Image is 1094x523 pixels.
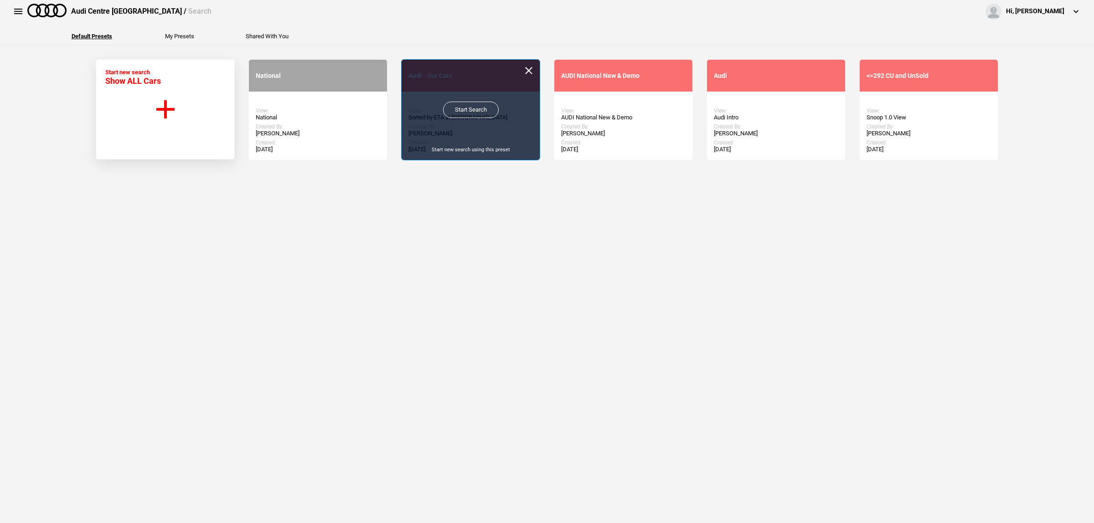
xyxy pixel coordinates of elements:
img: audi.png [27,4,67,17]
div: View: [256,108,380,114]
div: View: [867,108,991,114]
div: [PERSON_NAME] [256,130,380,137]
a: Start Search [443,102,499,118]
div: Created: [867,139,991,146]
div: [DATE] [256,146,380,153]
div: AUDI National New & Demo [561,72,686,80]
div: Created By: [561,123,686,130]
div: View: [714,108,838,114]
div: Created By: [867,123,991,130]
span: Search [188,7,212,15]
div: [PERSON_NAME] [867,130,991,137]
div: Start new search [105,69,161,86]
button: Shared With You [246,33,289,39]
div: Created By: [714,123,838,130]
div: [DATE] [867,146,991,153]
div: View: [561,108,686,114]
div: [DATE] [714,146,838,153]
div: [PERSON_NAME] [561,130,686,137]
div: Start new search using this preset [402,146,540,153]
button: Default Presets [72,33,112,39]
button: Start new search Show ALL Cars [96,59,235,159]
div: [PERSON_NAME] [714,130,838,137]
div: Created: [714,139,838,146]
button: My Presets [165,33,194,39]
div: Audi Centre [GEOGRAPHIC_DATA] / [71,6,212,16]
div: Audi [714,72,838,80]
span: Show ALL Cars [105,76,161,86]
div: Snoop 1.0 View [867,114,991,121]
div: [DATE] [561,146,686,153]
div: Created: [256,139,380,146]
div: Audi Intro [714,114,838,121]
div: AUDI National New & Demo [561,114,686,121]
div: National [256,114,380,121]
div: Hi, [PERSON_NAME] [1006,7,1064,16]
div: Created By: [256,123,380,130]
div: Created: [561,139,686,146]
div: <=292 CU and UnSold [867,72,991,80]
div: National [256,72,380,80]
